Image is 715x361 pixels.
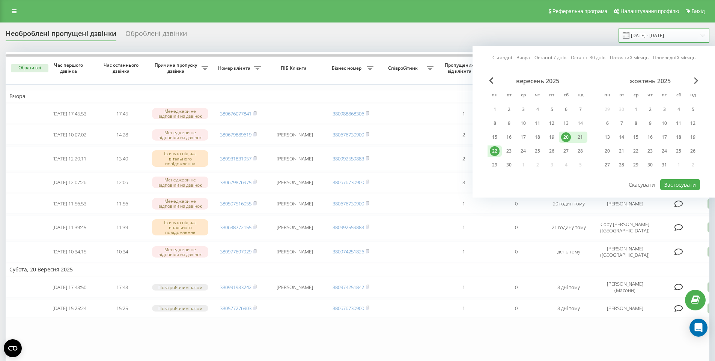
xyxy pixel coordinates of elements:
[602,160,612,170] div: 27
[43,194,96,214] td: [DATE] 11:56:53
[502,104,516,115] div: вт 2 вер 2025 р.
[631,105,641,114] div: 1
[629,145,643,157] div: ср 22 жовт 2025 р.
[152,305,208,312] div: Поза робочим часом
[645,132,655,142] div: 16
[530,118,545,129] div: чт 11 вер 2025 р.
[692,8,705,14] span: Вихід
[643,132,657,143] div: чт 16 жовт 2025 р.
[534,54,566,61] a: Останні 7 днів
[533,118,542,128] div: 11
[600,118,614,129] div: пн 6 жовт 2025 р.
[437,125,490,145] td: 2
[561,105,571,114] div: 6
[674,132,683,142] div: 18
[542,241,595,262] td: день тому
[659,132,669,142] div: 17
[518,118,528,128] div: 10
[489,77,494,84] span: Previous Month
[220,155,251,162] a: 380931831957
[643,118,657,129] div: чт 9 жовт 2025 р.
[504,146,514,156] div: 23
[617,160,626,170] div: 28
[518,132,528,142] div: 17
[602,132,612,142] div: 13
[644,90,656,101] abbr: четвер
[659,146,669,156] div: 24
[686,118,700,129] div: нд 12 жовт 2025 р.
[671,145,686,157] div: сб 25 жовт 2025 р.
[333,248,364,255] a: 380974251826
[492,54,512,61] a: Сьогодні
[614,145,629,157] div: вт 21 жовт 2025 р.
[265,277,325,298] td: [PERSON_NAME]
[518,90,529,101] abbr: середа
[629,159,643,171] div: ср 29 жовт 2025 р.
[333,110,364,117] a: 380988868306
[490,241,542,262] td: 0
[653,54,695,61] a: Попередній місяць
[125,30,187,41] div: Оброблені дзвінки
[518,146,528,156] div: 24
[502,132,516,143] div: вт 16 вер 2025 р.
[437,277,490,298] td: 1
[630,90,641,101] abbr: середа
[542,299,595,318] td: 3 дні тому
[333,200,364,207] a: 380676730900
[437,104,490,124] td: 1
[600,145,614,157] div: пн 20 жовт 2025 р.
[559,118,573,129] div: сб 13 вер 2025 р.
[610,54,649,61] a: Поточний місяць
[152,198,208,209] div: Менеджери не відповіли на дзвінок
[43,104,96,124] td: [DATE] 17:45:53
[559,145,573,157] div: сб 27 вер 2025 р.
[265,194,325,214] td: [PERSON_NAME]
[617,146,626,156] div: 21
[643,104,657,115] div: чт 2 жовт 2025 р.
[629,132,643,143] div: ср 15 жовт 2025 р.
[571,54,605,61] a: Останні 30 днів
[686,104,700,115] div: нд 5 жовт 2025 р.
[437,146,490,171] td: 2
[631,160,641,170] div: 29
[659,105,669,114] div: 3
[437,194,490,214] td: 1
[573,104,587,115] div: нд 7 вер 2025 р.
[552,8,608,14] span: Реферальна програма
[328,65,367,71] span: Бізнес номер
[547,132,557,142] div: 19
[490,299,542,318] td: 0
[502,159,516,171] div: вт 30 вер 2025 р.
[381,65,427,71] span: Співробітник
[614,159,629,171] div: вт 28 жовт 2025 р.
[659,118,669,128] div: 10
[694,77,698,84] span: Next Month
[533,132,542,142] div: 18
[152,246,208,258] div: Менеджери не відповіли на дзвінок
[488,132,502,143] div: пн 15 вер 2025 р.
[616,90,627,101] abbr: вівторок
[530,104,545,115] div: чт 4 вер 2025 р.
[573,118,587,129] div: нд 14 вер 2025 р.
[265,125,325,145] td: [PERSON_NAME]
[516,132,530,143] div: ср 17 вер 2025 р.
[600,77,700,85] div: жовтень 2025
[542,215,595,240] td: 21 годину тому
[220,200,251,207] a: 380507516055
[333,224,364,231] a: 380992559883
[530,132,545,143] div: чт 18 вер 2025 р.
[96,146,148,171] td: 13:40
[542,277,595,298] td: 3 дні тому
[532,90,543,101] abbr: четвер
[561,146,571,156] div: 27
[546,90,557,101] abbr: п’ятниця
[602,118,612,128] div: 6
[547,105,557,114] div: 5
[220,110,251,117] a: 380676077841
[488,145,502,157] div: пн 22 вер 2025 р.
[600,159,614,171] div: пн 27 жовт 2025 р.
[220,224,251,231] a: 380638772155
[437,241,490,262] td: 1
[43,215,96,240] td: [DATE] 11:39:45
[488,77,587,85] div: вересень 2025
